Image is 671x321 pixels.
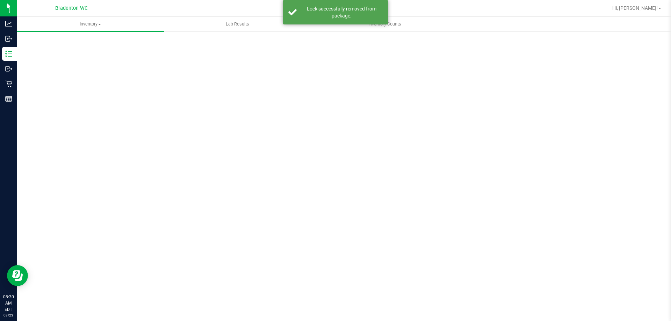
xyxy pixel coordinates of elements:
[17,21,164,27] span: Inventory
[5,35,12,42] inline-svg: Inbound
[55,5,88,11] span: Bradenton WC
[5,65,12,72] inline-svg: Outbound
[17,17,164,31] a: Inventory
[612,5,658,11] span: Hi, [PERSON_NAME]!
[7,265,28,286] iframe: Resource center
[5,50,12,57] inline-svg: Inventory
[216,21,259,27] span: Lab Results
[164,17,311,31] a: Lab Results
[5,95,12,102] inline-svg: Reports
[3,313,14,318] p: 08/23
[3,294,14,313] p: 08:30 AM EDT
[301,5,383,19] div: Lock successfully removed from package.
[5,20,12,27] inline-svg: Analytics
[5,80,12,87] inline-svg: Retail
